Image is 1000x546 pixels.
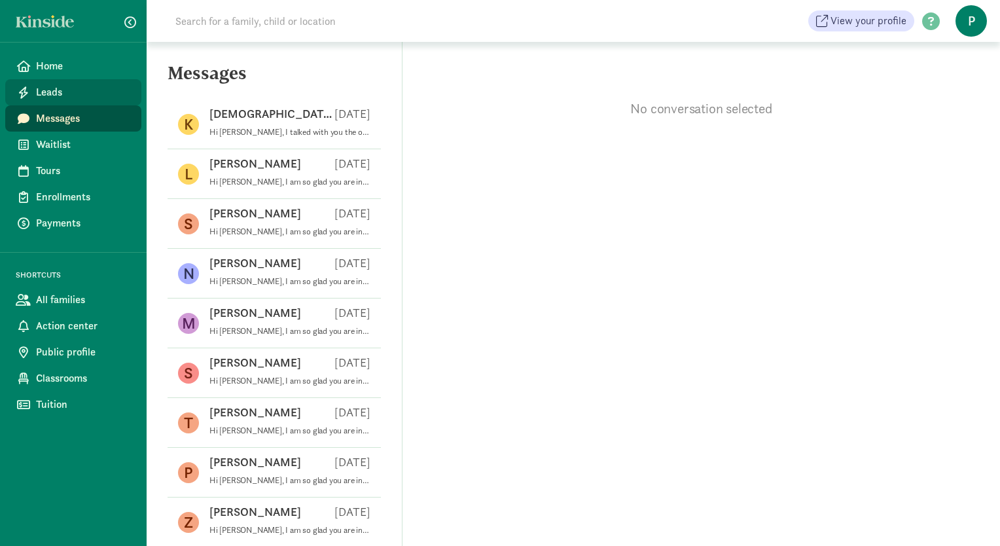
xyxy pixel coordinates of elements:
p: Hi [PERSON_NAME], I am so glad you are interested in learning more about enrollment at [GEOGRAPHI... [209,426,370,436]
figure: N [178,263,199,284]
span: P [955,5,987,37]
input: Search for a family, child or location [168,8,535,34]
span: Messages [36,111,131,126]
p: [PERSON_NAME] [209,405,301,420]
p: Hi [PERSON_NAME], I am so glad you are interested in learning more about enrollment at [GEOGRAPHI... [209,177,370,187]
p: [DATE] [334,156,370,172]
h5: Messages [147,63,402,94]
a: Messages [5,105,141,132]
a: Waitlist [5,132,141,158]
p: [DATE] [334,206,370,221]
a: Leads [5,79,141,105]
figure: K [178,114,199,135]
span: Payments [36,215,131,231]
a: All families [5,287,141,313]
span: Tours [36,163,131,179]
p: Hi [PERSON_NAME], I am so glad you are interested in learning more about enrollment at [GEOGRAPHI... [209,326,370,337]
span: Classrooms [36,371,131,386]
span: Home [36,58,131,74]
figure: M [178,313,199,334]
p: [DATE] [334,405,370,420]
a: Payments [5,210,141,236]
p: [PERSON_NAME] [209,156,301,172]
p: [DATE] [334,355,370,371]
a: Home [5,53,141,79]
a: Public profile [5,339,141,365]
span: Enrollments [36,189,131,205]
span: Action center [36,318,131,334]
p: [DEMOGRAPHIC_DATA][PERSON_NAME] [209,106,334,122]
a: Tuition [5,391,141,418]
p: Hi [PERSON_NAME], I am so glad you are interested in learning more about enrollment at [GEOGRAPHI... [209,376,370,386]
figure: P [178,462,199,483]
p: [DATE] [334,504,370,520]
span: Tuition [36,397,131,412]
p: Hi [PERSON_NAME], I am so glad you are interested in learning more about enrollment at [GEOGRAPHI... [209,525,370,536]
a: Tours [5,158,141,184]
p: No conversation selected [402,100,1000,118]
a: Action center [5,313,141,339]
p: Hi [PERSON_NAME], I am so glad you are interested in learning more about enrollment at [GEOGRAPHI... [209,227,370,237]
p: [DATE] [334,106,370,122]
span: Leads [36,84,131,100]
p: [DATE] [334,255,370,271]
p: Hi [PERSON_NAME], I am so glad you are interested in learning more about enrollment at [GEOGRAPHI... [209,475,370,486]
a: Enrollments [5,184,141,210]
p: [PERSON_NAME] [209,305,301,321]
p: [PERSON_NAME] [209,206,301,221]
figure: Z [178,512,199,533]
span: Waitlist [36,137,131,153]
span: Public profile [36,344,131,360]
p: [PERSON_NAME] [209,355,301,371]
p: [PERSON_NAME] [209,504,301,520]
p: [DATE] [334,454,370,470]
a: Classrooms [5,365,141,391]
p: [PERSON_NAME] [209,454,301,470]
span: View your profile [830,13,906,29]
figure: S [178,363,199,384]
p: Hi [PERSON_NAME], I talked with you the other day about enrollment. We will be able to accommodat... [209,127,370,137]
a: View your profile [808,10,914,31]
figure: L [178,164,199,185]
figure: S [178,213,199,234]
p: [DATE] [334,305,370,321]
span: All families [36,292,131,308]
p: [PERSON_NAME] [209,255,301,271]
p: Hi [PERSON_NAME], I am so glad you are interested in learning more about enrollment at [GEOGRAPHI... [209,276,370,287]
figure: T [178,412,199,433]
